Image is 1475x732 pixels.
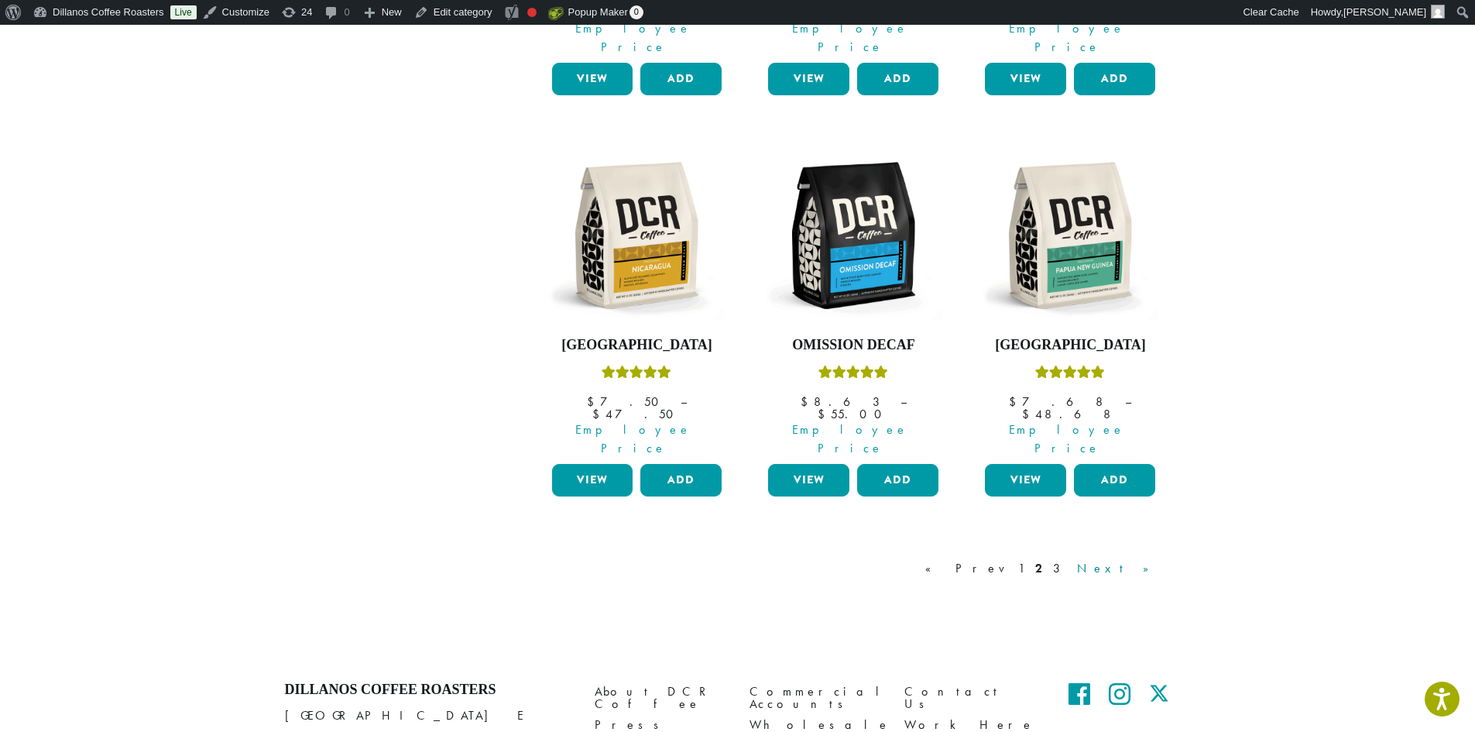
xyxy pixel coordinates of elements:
[1022,406,1118,422] bdi: 48.68
[595,682,726,715] a: About DCR Coffee
[542,19,726,57] span: Employee Price
[985,63,1066,95] a: View
[758,421,942,458] span: Employee Price
[629,5,643,19] span: 0
[818,406,831,422] span: $
[1015,559,1027,578] a: 1
[548,337,726,354] h4: [GEOGRAPHIC_DATA]
[542,421,726,458] span: Employee Price
[750,682,881,715] a: Commercial Accounts
[818,363,888,387] div: Rated 4.33 out of 5
[758,19,942,57] span: Employee Price
[1009,393,1110,410] bdi: 7.68
[285,682,571,699] h4: Dillanos Coffee Roasters
[981,146,1159,458] a: [GEOGRAPHIC_DATA]Rated 5.00 out of 5 Employee Price
[764,337,942,354] h4: Omission Decaf
[768,63,849,95] a: View
[1125,393,1131,410] span: –
[681,393,687,410] span: –
[1009,393,1022,410] span: $
[1035,363,1105,387] div: Rated 5.00 out of 5
[1074,559,1163,578] a: Next »
[818,406,889,422] bdi: 55.00
[904,682,1036,715] a: Contact Us
[801,393,814,410] span: $
[764,146,942,325] img: DCR-12oz-Omission-Decaf-scaled.png
[552,464,633,497] a: View
[857,63,938,95] button: Add
[768,464,849,497] a: View
[1343,6,1426,18] span: [PERSON_NAME]
[602,363,671,387] div: Rated 5.00 out of 5
[592,406,605,422] span: $
[1050,559,1069,578] a: 3
[527,8,537,17] div: Needs improvement
[801,393,886,410] bdi: 8.63
[975,19,1159,57] span: Employee Price
[592,406,681,422] bdi: 47.50
[170,5,197,19] a: Live
[764,146,942,458] a: Omission DecafRated 4.33 out of 5 Employee Price
[900,393,907,410] span: –
[922,559,1010,578] a: « Prev
[587,393,666,410] bdi: 7.50
[640,63,722,95] button: Add
[857,464,938,497] button: Add
[640,464,722,497] button: Add
[1074,63,1155,95] button: Add
[985,464,1066,497] a: View
[1022,406,1035,422] span: $
[1032,559,1045,578] a: 2
[548,146,726,458] a: [GEOGRAPHIC_DATA]Rated 5.00 out of 5 Employee Price
[587,393,600,410] span: $
[552,63,633,95] a: View
[547,146,725,325] img: DCR-12oz-Nicaragua-Stock-scaled.png
[981,146,1159,325] img: DCR-12oz-Papua-New-Guinea-Stock-scaled.png
[975,421,1159,458] span: Employee Price
[1074,464,1155,497] button: Add
[981,337,1159,354] h4: [GEOGRAPHIC_DATA]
